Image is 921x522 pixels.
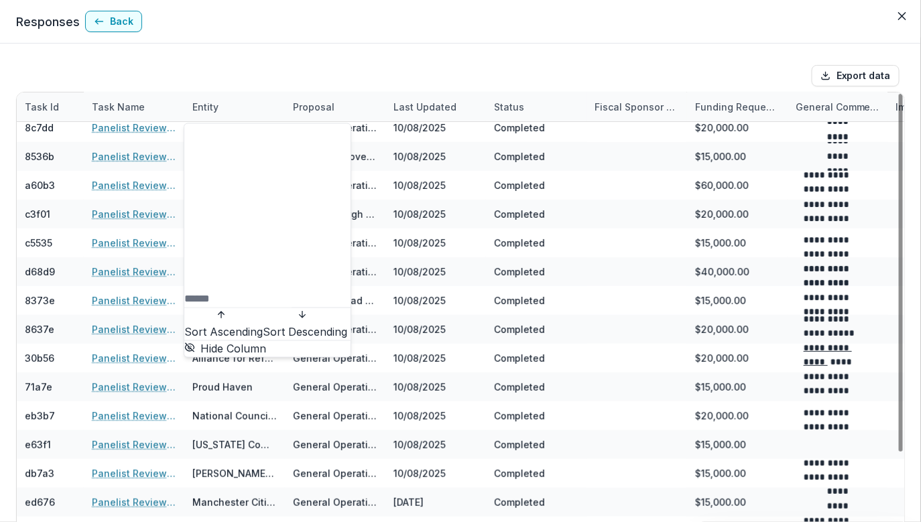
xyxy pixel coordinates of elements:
div: 10/08/2025 [385,200,486,229]
div: $20,000.00 [695,322,749,336]
span: Sort Descending [263,326,347,339]
div: Completed [494,466,545,480]
div: $15,000.00 [695,380,746,394]
div: Completed [494,236,545,250]
div: Completed [494,121,545,135]
div: General Comments [788,100,888,114]
div: Completed [494,409,545,423]
div: c5535 [25,236,52,250]
p: Responses [16,13,80,31]
div: Completed [494,178,545,192]
div: d68d9 [25,265,55,279]
div: National Council of [DEMOGRAPHIC_DATA] Women Pittsburgh [192,409,277,423]
div: 10/08/2025 [385,229,486,257]
div: Task Name [84,100,153,114]
div: [US_STATE] Community Health Worker Collaborative [192,438,277,452]
div: General Operating Support [293,495,377,509]
div: Status [486,92,587,121]
div: 10/08/2025 [385,315,486,344]
div: db7a3 [25,466,54,480]
div: Funding Requested [687,92,788,121]
div: Proposal [285,92,385,121]
div: Task Id [17,92,84,121]
a: Panelist Review - SEJ [92,380,176,394]
div: e63f1 [25,438,51,452]
div: Task Name [84,92,184,121]
div: General Operating Support [293,466,377,480]
div: Fiscal Sponsor Name [587,92,687,121]
div: 10/08/2025 [385,373,486,401]
div: 10/08/2025 [385,459,486,488]
div: Proud Haven [192,380,253,394]
div: General Comments [788,92,888,121]
div: General Operating Support for QMNTY QHEST [293,380,377,394]
button: Sort Descending [263,308,347,340]
div: General Operating Support [293,409,377,423]
a: Panelist Review - SEJ [92,351,176,365]
div: 10/08/2025 [385,113,486,142]
button: Hide Column [184,341,266,357]
div: 8c7dd [25,121,54,135]
div: $15,000.00 [695,236,746,250]
div: 8536b [25,149,54,164]
a: Panelist Review - SEJ [92,207,176,221]
a: Panelist Review - SEJ [92,178,176,192]
div: $20,000.00 [695,207,749,221]
div: a60b3 [25,178,55,192]
div: [PERSON_NAME]'s Place - [GEOGRAPHIC_DATA] Relief Nursery [192,466,277,480]
a: Panelist Review - SEJ [92,265,176,279]
a: Panelist Review - SEJ [92,438,176,452]
div: Entity [184,92,285,121]
div: 10/08/2025 [385,286,486,315]
button: Back [85,11,142,32]
div: Funding Requested [687,100,788,114]
div: Entity [184,100,227,114]
div: 8373e [25,293,55,308]
div: 30b56 [25,351,54,365]
a: Panelist Review - SEJ [92,322,176,336]
a: Panelist Review - SEJ [92,409,176,423]
div: 10/08/2025 [385,257,486,286]
div: $40,000.00 [695,265,749,279]
div: ed676 [25,495,55,509]
div: 71a7e [25,380,52,394]
a: Panelist Review - SEJ [92,495,176,509]
div: Alliance for Refugee Youth Support and Education [192,351,277,365]
div: General Operating Support [293,438,377,452]
div: Completed [494,149,545,164]
a: Panelist Review - SEJ [92,121,176,135]
div: $20,000.00 [695,121,749,135]
div: 10/08/2025 [385,401,486,430]
div: Completed [494,438,545,452]
div: Completed [494,265,545,279]
button: Export data [812,65,900,86]
div: 10/08/2025 [385,142,486,171]
div: Manchester Citizens Corporation [192,495,277,509]
div: General Operating Support [293,351,377,365]
button: Close [892,5,913,27]
div: Last Updated [385,92,486,121]
a: Panelist Review - SEJ [92,466,176,480]
div: 8637e [25,322,54,336]
div: c3f01 [25,207,50,221]
div: Fiscal Sponsor Name [587,100,687,114]
div: Completed [494,207,545,221]
div: Proposal [285,100,343,114]
div: 10/08/2025 [385,430,486,459]
button: Sort Ascending [184,308,263,340]
div: $20,000.00 [695,409,749,423]
span: Sort Ascending [184,326,263,339]
div: 10/08/2025 [385,344,486,373]
a: Panelist Review - SEJ [92,149,176,164]
div: $20,000.00 [695,351,749,365]
div: $15,000.00 [695,466,746,480]
div: Completed [494,351,545,365]
div: $15,000.00 [695,293,746,308]
div: $15,000.00 [695,495,746,509]
a: Panelist Review - SEJ [92,293,176,308]
div: Last Updated [385,100,465,114]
